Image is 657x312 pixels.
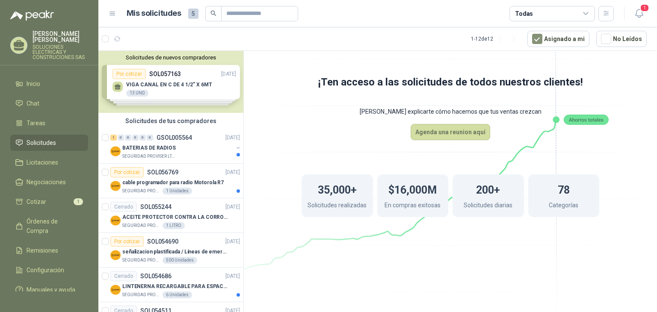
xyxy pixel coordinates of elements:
p: BATERIAS DE RADIOS [122,144,176,152]
div: 0 [118,135,124,141]
span: Tareas [27,118,45,128]
img: Company Logo [110,250,121,260]
span: Solicitudes [27,138,56,147]
span: Configuración [27,265,64,275]
p: SOL054686 [140,273,172,279]
h1: Mis solicitudes [127,7,181,20]
p: [PERSON_NAME] [PERSON_NAME] [33,31,88,43]
button: 1 [631,6,647,21]
span: 1 [640,4,649,12]
img: Company Logo [110,146,121,156]
p: GSOL005564 [157,135,192,141]
span: Licitaciones [27,158,58,167]
button: Agenda una reunion aquí [411,124,490,140]
span: Chat [27,99,39,108]
a: Remisiones [10,242,88,259]
div: 0 [125,135,131,141]
div: 1 LITRO [163,222,185,229]
div: Cerrado [110,271,137,281]
div: Todas [515,9,533,18]
p: SOL055244 [140,204,172,210]
div: Solicitudes de nuevos compradoresPor cotizarSOL057163[DATE] VIGA CANAL EN C DE 4 1/2” X 6MT13 UND... [98,51,243,113]
button: Asignado a mi [527,31,589,47]
span: Cotizar [27,197,46,206]
div: 1 - 12 de 12 [471,32,521,46]
span: Órdenes de Compra [27,217,80,235]
p: SOL054690 [147,238,178,244]
p: LINTENERNA RECARGABLE PARA ESPACIOS ABIERTOS 100-120MTS [122,283,229,291]
p: SEGURIDAD PROVISER LTDA [122,257,161,264]
a: Configuración [10,262,88,278]
a: Por cotizarSOL056769[DATE] Company Logocable programador para radio Motorola R7SEGURIDAD PROVISER... [98,164,243,198]
span: 5 [188,9,198,19]
div: Cerrado [110,202,137,212]
span: search [210,10,216,16]
span: Remisiones [27,246,58,255]
h1: 78 [558,180,570,198]
div: 1 [110,135,117,141]
div: 500 Unidades [163,257,197,264]
p: SOLUCIONES ELECTRICAS Y CONSTRUCIONES SAS [33,44,88,60]
span: Manuales y ayuda [27,285,75,294]
a: Tareas [10,115,88,131]
p: [DATE] [225,134,240,142]
a: Chat [10,95,88,112]
h1: $16,000M [388,180,437,198]
img: Company Logo [110,181,121,191]
p: Solicitudes realizadas [308,200,367,212]
p: SEGURIDAD PROVISER LTDA [122,153,176,160]
a: Negociaciones [10,174,88,190]
div: 0 [147,135,153,141]
p: SEGURIDAD PROVISER LTDA [122,188,161,194]
p: En compras exitosas [385,200,441,212]
img: Logo peakr [10,10,54,21]
p: [DATE] [225,238,240,246]
a: Por cotizarSOL054690[DATE] Company Logoseñalizacion plastificada / Líneas de emergenciaSEGURIDAD ... [98,233,243,268]
p: SEGURIDAD PROVISER LTDA [122,222,161,229]
a: Licitaciones [10,154,88,171]
p: SEGURIDAD PROVISER LTDA [122,291,161,298]
span: Inicio [27,79,40,88]
p: señalizacion plastificada / Líneas de emergencia [122,248,229,256]
div: Solicitudes de tus compradores [98,113,243,129]
a: 1 0 0 0 0 0 GSOL005564[DATE] Company LogoBATERIAS DE RADIOSSEGURIDAD PROVISER LTDA [110,132,242,160]
p: cable programador para radio Motorola R7 [122,179,224,187]
a: CerradoSOL055244[DATE] Company LogoACEITE PROTECTOR CONTRA LA CORROSION - PARA LIMPIEZA DE ARMAME... [98,198,243,233]
span: 1 [74,198,83,205]
img: Company Logo [110,285,121,295]
p: Categorías [549,200,578,212]
img: Company Logo [110,215,121,226]
span: Negociaciones [27,177,66,187]
p: [DATE] [225,203,240,211]
div: Por cotizar [110,167,144,177]
a: Cotizar1 [10,194,88,210]
p: [DATE] [225,168,240,177]
div: 0 [139,135,146,141]
button: Solicitudes de nuevos compradores [102,54,240,61]
div: 6 Unidades [163,291,192,298]
a: Órdenes de Compra [10,213,88,239]
p: [DATE] [225,272,240,280]
p: SOL056769 [147,169,178,175]
h1: 200+ [476,180,500,198]
a: Solicitudes [10,135,88,151]
div: 0 [132,135,139,141]
a: Inicio [10,76,88,92]
div: Por cotizar [110,236,144,247]
h1: 35,000+ [318,180,357,198]
p: ACEITE PROTECTOR CONTRA LA CORROSION - PARA LIMPIEZA DE ARMAMENTO [122,213,229,221]
p: Solicitudes diarias [464,200,512,212]
a: Manuales y ayuda [10,282,88,298]
div: 1 Unidades [163,188,192,194]
a: CerradoSOL054686[DATE] Company LogoLINTENERNA RECARGABLE PARA ESPACIOS ABIERTOS 100-120MTSSEGURID... [98,268,243,302]
button: No Leídos [596,31,647,47]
